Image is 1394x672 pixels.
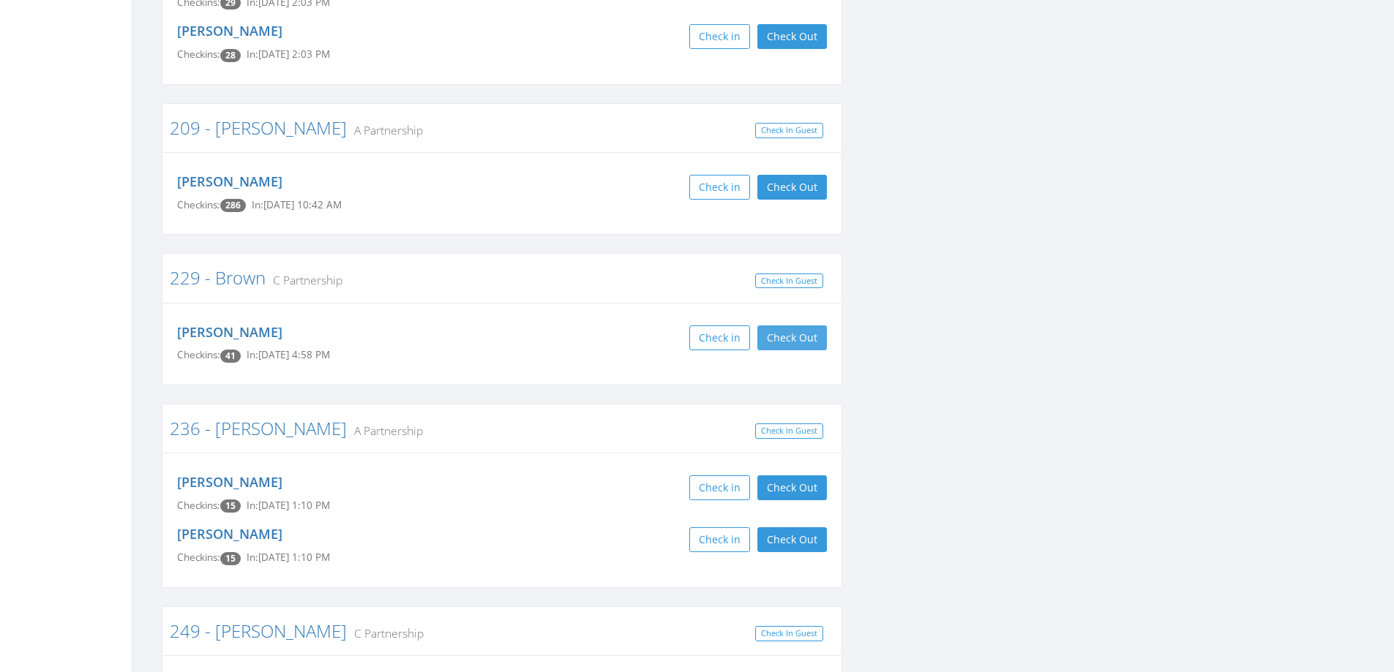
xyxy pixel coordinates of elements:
[755,273,823,289] a: Check In Guest
[177,173,282,190] a: [PERSON_NAME]
[755,423,823,439] a: Check In Guest
[347,122,423,138] small: A Partnership
[266,272,342,288] small: C Partnership
[347,625,424,641] small: C Partnership
[177,323,282,341] a: [PERSON_NAME]
[177,48,220,61] span: Checkins:
[347,423,423,439] small: A Partnership
[689,175,750,200] button: Check in
[170,116,347,140] a: 209 - [PERSON_NAME]
[170,619,347,643] a: 249 - [PERSON_NAME]
[757,175,827,200] button: Check Out
[220,199,246,212] span: Checkin count
[252,198,342,211] span: In: [DATE] 10:42 AM
[757,527,827,552] button: Check Out
[220,350,241,363] span: Checkin count
[757,475,827,500] button: Check Out
[755,626,823,641] a: Check In Guest
[689,24,750,49] button: Check in
[689,325,750,350] button: Check in
[220,499,241,513] span: Checkin count
[177,473,282,491] a: [PERSON_NAME]
[177,22,282,39] a: [PERSON_NAME]
[757,325,827,350] button: Check Out
[177,198,220,211] span: Checkins:
[220,552,241,565] span: Checkin count
[247,499,330,512] span: In: [DATE] 1:10 PM
[689,475,750,500] button: Check in
[247,348,330,361] span: In: [DATE] 4:58 PM
[170,416,347,440] a: 236 - [PERSON_NAME]
[170,265,266,290] a: 229 - Brown
[177,551,220,564] span: Checkins:
[177,525,282,543] a: [PERSON_NAME]
[220,49,241,62] span: Checkin count
[247,551,330,564] span: In: [DATE] 1:10 PM
[247,48,330,61] span: In: [DATE] 2:03 PM
[177,499,220,512] span: Checkins:
[755,123,823,138] a: Check In Guest
[689,527,750,552] button: Check in
[757,24,827,49] button: Check Out
[177,348,220,361] span: Checkins:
